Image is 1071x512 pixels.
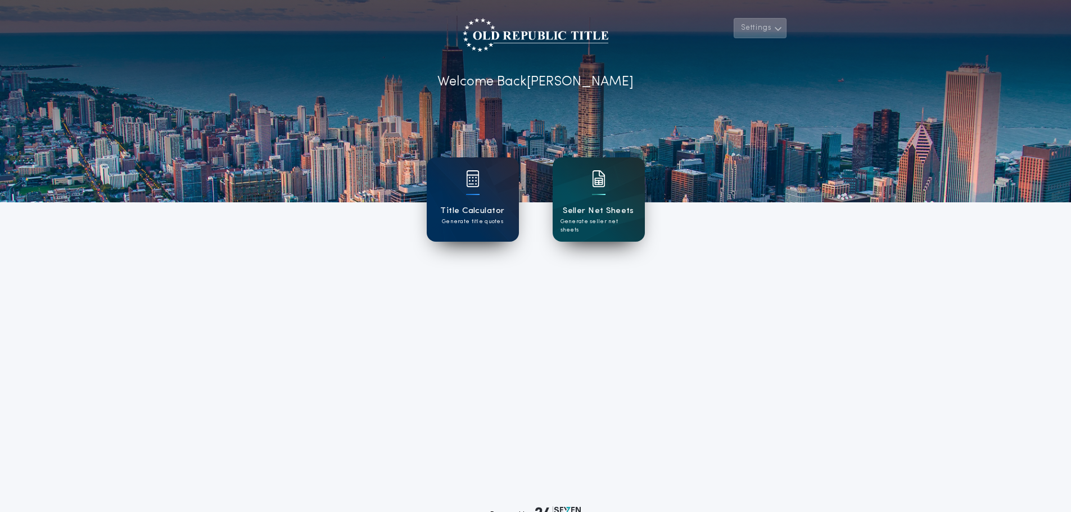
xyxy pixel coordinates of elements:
[553,157,645,242] a: card iconSeller Net SheetsGenerate seller net sheets
[437,72,634,92] p: Welcome Back [PERSON_NAME]
[440,205,504,218] h1: Title Calculator
[563,205,634,218] h1: Seller Net Sheets
[734,18,787,38] button: Settings
[466,170,480,187] img: card icon
[442,218,503,226] p: Generate title quotes
[463,18,608,52] img: account-logo
[427,157,519,242] a: card iconTitle CalculatorGenerate title quotes
[561,218,637,234] p: Generate seller net sheets
[592,170,605,187] img: card icon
